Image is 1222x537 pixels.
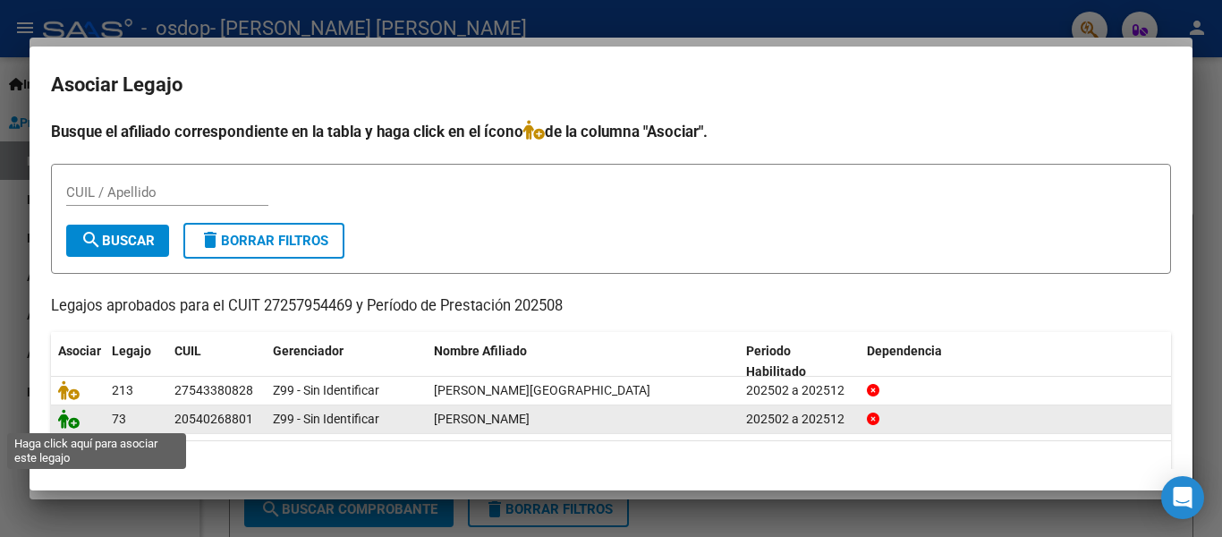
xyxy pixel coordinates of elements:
datatable-header-cell: Gerenciador [266,332,427,391]
mat-icon: search [81,229,102,251]
span: Gerenciador [273,344,344,358]
datatable-header-cell: Legajo [105,332,167,391]
datatable-header-cell: Periodo Habilitado [739,332,860,391]
span: Dependencia [867,344,942,358]
datatable-header-cell: Nombre Afiliado [427,332,739,391]
span: 73 [112,412,126,426]
span: Borrar Filtros [199,233,328,249]
button: Borrar Filtros [183,223,344,259]
h2: Asociar Legajo [51,68,1171,102]
span: 213 [112,383,133,397]
datatable-header-cell: Asociar [51,332,105,391]
div: 20540268801 [174,409,253,430]
mat-icon: delete [199,229,221,251]
span: Z99 - Sin Identificar [273,412,379,426]
span: Legajo [112,344,151,358]
span: ARGAÑARAZ MARTIN LORENZO [434,412,530,426]
button: Buscar [66,225,169,257]
div: 27543380828 [174,380,253,401]
h4: Busque el afiliado correspondiente en la tabla y haga click en el ícono de la columna "Asociar". [51,120,1171,143]
datatable-header-cell: Dependencia [860,332,1172,391]
div: Open Intercom Messenger [1161,476,1204,519]
span: CUIL [174,344,201,358]
span: Z99 - Sin Identificar [273,383,379,397]
span: Periodo Habilitado [746,344,806,379]
span: Buscar [81,233,155,249]
div: 202502 a 202512 [746,380,853,401]
div: 2 registros [51,441,1171,486]
span: Asociar [58,344,101,358]
span: Nombre Afiliado [434,344,527,358]
datatable-header-cell: CUIL [167,332,266,391]
span: BENITEZ FLORENCIA [434,383,650,397]
div: 202502 a 202512 [746,409,853,430]
p: Legajos aprobados para el CUIT 27257954469 y Período de Prestación 202508 [51,295,1171,318]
